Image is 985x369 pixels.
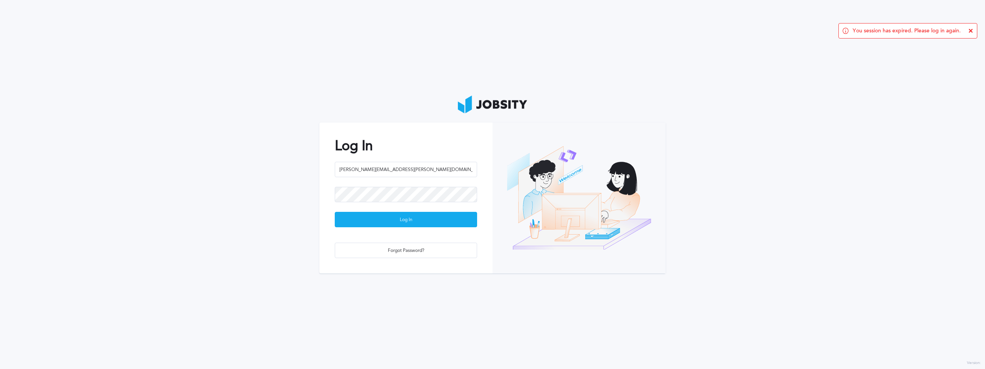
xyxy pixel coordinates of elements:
[335,243,477,258] div: Forgot Password?
[335,243,477,258] button: Forgot Password?
[853,28,961,34] span: You session has expired. Please log in again.
[335,138,477,154] h2: Log In
[335,212,477,227] button: Log In
[335,162,477,177] input: Email
[967,361,981,366] label: Version:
